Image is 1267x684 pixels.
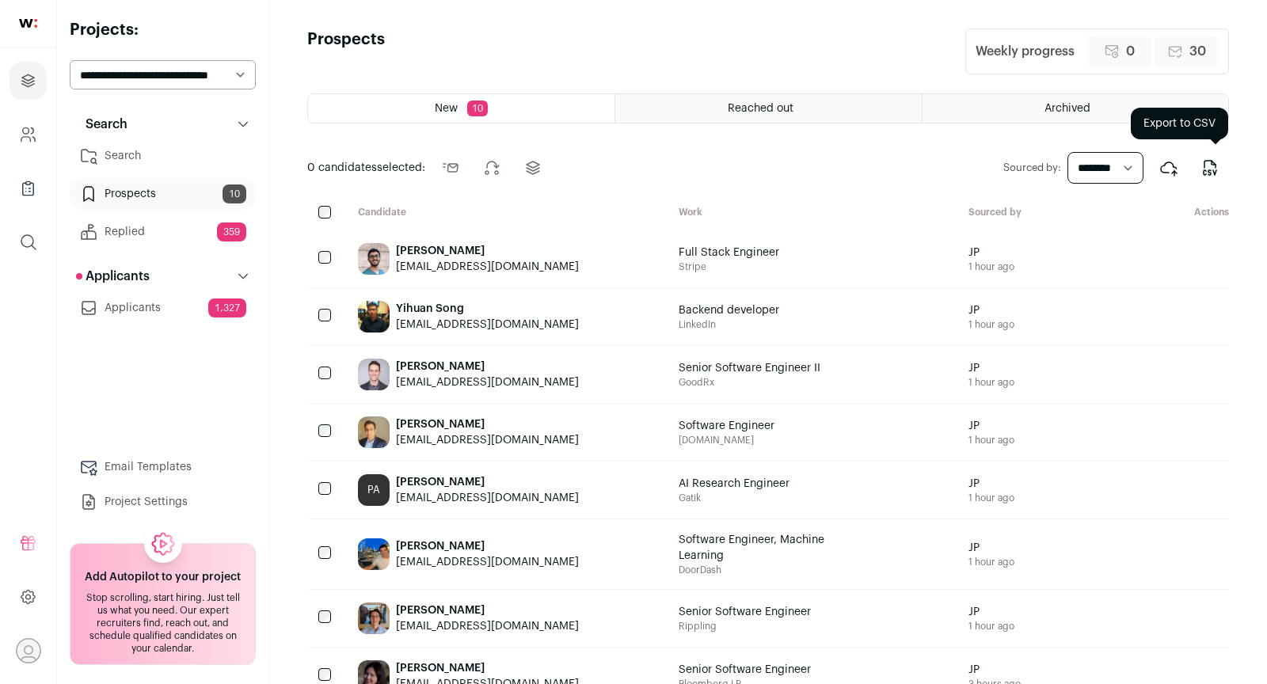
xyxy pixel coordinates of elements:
[358,359,390,390] img: 10ad5383df93a6daa9551f8bf183af02757845ccf5ce716f6467aec2a16fb948
[968,318,1014,331] span: 1 hour ago
[968,360,1014,376] span: JP
[923,94,1228,123] a: Archived
[76,267,150,286] p: Applicants
[70,292,256,324] a: Applicants1,327
[1109,206,1229,221] div: Actions
[679,360,820,376] span: Senior Software Engineer II
[679,532,869,564] span: Software Engineer, Machine Learning
[396,243,579,259] div: [PERSON_NAME]
[358,474,390,506] div: PA
[968,302,1014,318] span: JP
[679,434,774,446] span: [DOMAIN_NAME]
[307,160,425,176] span: selected:
[396,259,579,275] div: [EMAIL_ADDRESS][DOMAIN_NAME]
[358,602,390,634] img: 46852f5b7e6fb4d3e3e062ab9c552a8925110020b336e35a6d55db6801748bda
[345,206,666,221] div: Candidate
[307,28,385,74] h1: Prospects
[968,540,1014,556] span: JP
[70,216,256,248] a: Replied359
[968,476,1014,492] span: JP
[396,301,579,317] div: Yihuan Song
[396,317,579,332] div: [EMAIL_ADDRESS][DOMAIN_NAME]
[956,206,1109,221] div: Sourced by
[396,602,579,618] div: [PERSON_NAME]
[679,620,811,633] span: Rippling
[396,660,579,676] div: [PERSON_NAME]
[10,116,47,154] a: Company and ATS Settings
[728,103,793,114] span: Reached out
[358,301,390,332] img: 89eff902f84204dc5c13015c7655e9772d6629c34256978c177dbfe6139fe044
[80,591,245,655] div: Stop scrolling, start hiring. Just tell us what you need. Our expert recruiters find, reach out, ...
[396,538,579,554] div: [PERSON_NAME]
[679,662,811,678] span: Senior Software Engineer
[968,556,1014,568] span: 1 hour ago
[1126,42,1135,61] span: 0
[396,432,579,448] div: [EMAIL_ADDRESS][DOMAIN_NAME]
[679,564,869,576] span: DoorDash
[968,245,1014,260] span: JP
[358,243,390,275] img: 2f5f5904c3de12e1e8c358feb8e5ef4faddd0cab209f984054bea611d016153b
[358,416,390,448] img: ab00637e312556701d983b7653c33c2536ac9633153e7754ca443fcea3bc355e
[16,638,41,663] button: Open dropdown
[1191,149,1229,187] button: Export to CSV
[467,101,488,116] span: 10
[70,140,256,172] a: Search
[396,618,579,634] div: [EMAIL_ADDRESS][DOMAIN_NAME]
[70,451,256,483] a: Email Templates
[976,42,1075,61] div: Weekly progress
[217,222,246,241] span: 359
[679,604,811,620] span: Senior Software Engineer
[435,103,458,114] span: New
[679,245,779,260] span: Full Stack Engineer
[85,569,241,585] h2: Add Autopilot to your project
[70,543,256,665] a: Add Autopilot to your project Stop scrolling, start hiring. Just tell us what you need. Our exper...
[70,260,256,292] button: Applicants
[679,302,779,318] span: Backend developer
[70,19,256,41] h2: Projects:
[679,376,820,389] span: GoodRx
[307,162,377,173] span: 0 candidates
[70,486,256,518] a: Project Settings
[679,492,789,504] span: Gatik
[396,374,579,390] div: [EMAIL_ADDRESS][DOMAIN_NAME]
[968,418,1014,434] span: JP
[396,474,579,490] div: [PERSON_NAME]
[208,298,246,317] span: 1,327
[1044,103,1090,114] span: Archived
[968,604,1014,620] span: JP
[76,115,127,134] p: Search
[666,206,956,221] div: Work
[10,62,47,100] a: Projects
[968,662,1021,678] span: JP
[396,490,579,506] div: [EMAIL_ADDRESS][DOMAIN_NAME]
[10,169,47,207] a: Company Lists
[968,376,1014,389] span: 1 hour ago
[1131,108,1228,139] div: Export to CSV
[396,416,579,432] div: [PERSON_NAME]
[679,476,789,492] span: AI Research Engineer
[968,434,1014,446] span: 1 hour ago
[1189,42,1206,61] span: 30
[358,538,390,570] img: dbff31b146b7b760eb6804033e00e6814fac5a98c2507320aba026b8d5cf101e
[223,184,246,203] span: 10
[615,94,921,123] a: Reached out
[70,108,256,140] button: Search
[679,418,774,434] span: Software Engineer
[396,359,579,374] div: [PERSON_NAME]
[968,260,1014,273] span: 1 hour ago
[968,492,1014,504] span: 1 hour ago
[19,19,37,28] img: wellfound-shorthand-0d5821cbd27db2630d0214b213865d53afaa358527fdda9d0ea32b1df1b89c2c.svg
[679,318,779,331] span: LinkedIn
[70,178,256,210] a: Prospects10
[1150,149,1188,187] button: Export to ATS
[679,260,779,273] span: Stripe
[1003,161,1061,174] label: Sourced by:
[968,620,1014,633] span: 1 hour ago
[396,554,579,570] div: [EMAIL_ADDRESS][DOMAIN_NAME]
